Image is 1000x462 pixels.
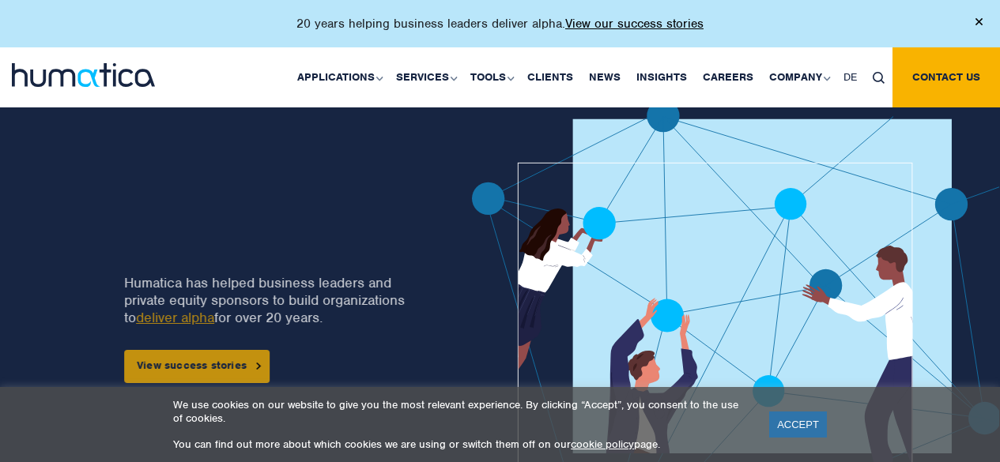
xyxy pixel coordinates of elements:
a: Contact us [892,47,1000,107]
a: Insights [628,47,695,107]
img: arrowicon [256,362,261,370]
a: Applications [289,47,388,107]
a: Clients [519,47,581,107]
span: DE [843,70,857,84]
p: You can find out more about which cookies we are using or switch them off on our page. [173,438,749,451]
a: Careers [695,47,761,107]
a: View success stories [124,350,270,383]
img: logo [12,63,155,87]
a: ACCEPT [769,411,827,438]
p: 20 years helping business leaders deliver alpha. [296,16,704,32]
a: Company [761,47,836,107]
a: Services [388,47,462,107]
p: We use cookies on our website to give you the most relevant experience. By clicking “Accept”, you... [173,398,749,425]
a: Tools [462,47,519,107]
a: News [581,47,628,107]
img: search_icon [873,72,885,84]
a: DE [836,47,865,107]
a: cookie policy [571,438,634,451]
a: deliver alpha [136,309,214,326]
a: View our success stories [565,16,704,32]
p: Humatica has helped business leaders and private equity sponsors to build organizations to for ov... [124,274,415,326]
